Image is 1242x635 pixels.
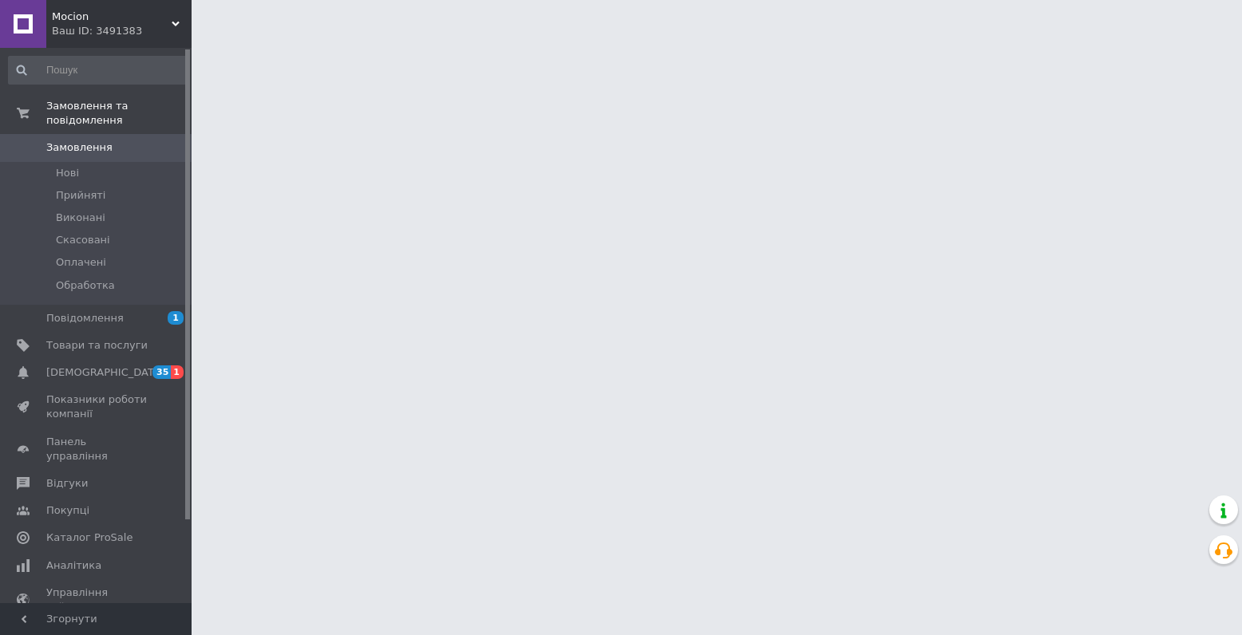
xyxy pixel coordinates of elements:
[56,233,110,247] span: Скасовані
[46,365,164,380] span: [DEMOGRAPHIC_DATA]
[171,365,184,379] span: 1
[46,99,192,128] span: Замовлення та повідомлення
[46,558,101,573] span: Аналітика
[46,530,133,545] span: Каталог ProSale
[46,338,148,353] span: Товари та послуги
[56,166,79,180] span: Нові
[46,476,88,491] span: Відгуки
[56,211,105,225] span: Виконані
[56,188,105,203] span: Прийняті
[46,311,124,325] span: Повідомлення
[46,503,89,518] span: Покупці
[56,278,115,293] span: Обработка
[168,311,184,325] span: 1
[152,365,171,379] span: 35
[56,255,106,270] span: Оплачені
[46,140,113,155] span: Замовлення
[8,56,188,85] input: Пошук
[46,586,148,614] span: Управління сайтом
[52,24,192,38] div: Ваш ID: 3491383
[52,10,172,24] span: Mocion
[46,392,148,421] span: Показники роботи компанії
[46,435,148,463] span: Панель управління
